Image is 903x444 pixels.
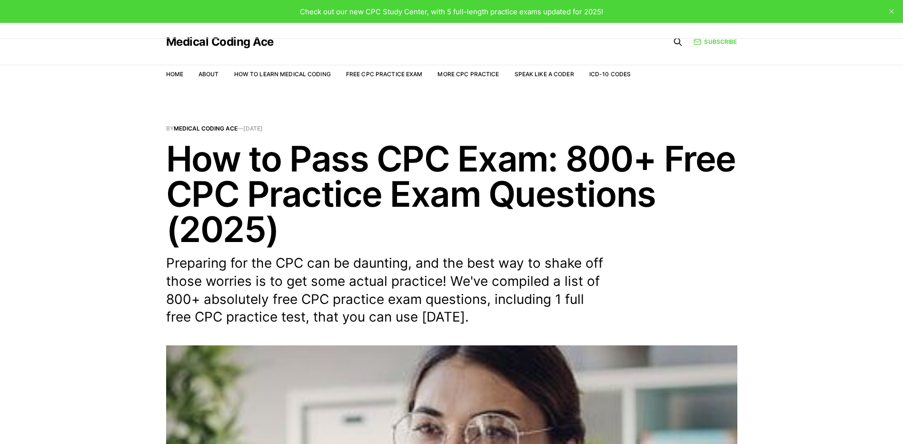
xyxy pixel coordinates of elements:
a: Home [166,71,183,78]
button: close [884,4,899,19]
a: Subscribe [694,37,737,46]
a: Medical Coding Ace [166,36,274,48]
a: ICD-10 Codes [589,71,631,78]
a: Speak Like a Coder [515,71,574,78]
p: Preparing for the CPC can be daunting, and the best way to shake off those worries is to get some... [166,254,604,326]
span: By — [166,126,737,131]
a: How to Learn Medical Coding [234,71,331,78]
time: [DATE] [243,125,263,132]
a: Medical Coding Ace [174,125,238,132]
iframe: portal-trigger [665,397,903,444]
a: About [198,71,219,78]
span: Check out our new CPC Study Center, with 5 full-length practice exams updated for 2025! [300,7,603,16]
h1: How to Pass CPC Exam: 800+ Free CPC Practice Exam Questions (2025) [166,141,737,247]
a: Free CPC Practice Exam [346,71,423,78]
a: More CPC Practice [437,71,499,78]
